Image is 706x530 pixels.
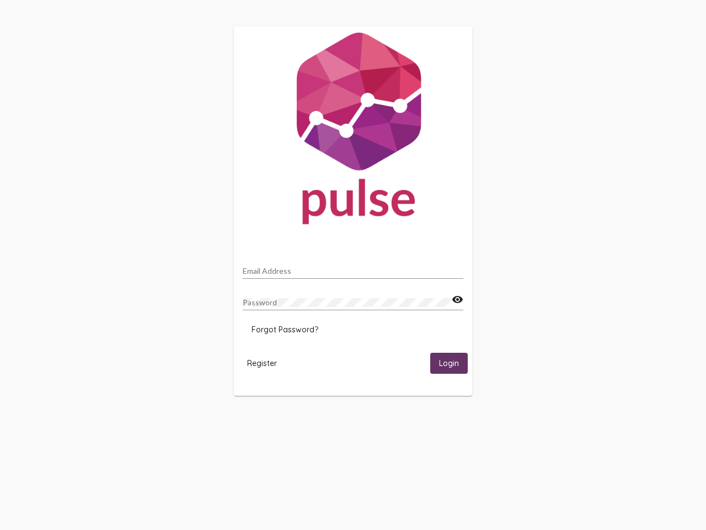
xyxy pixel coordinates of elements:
[247,358,277,368] span: Register
[234,26,472,235] img: Pulse For Good Logo
[430,353,468,373] button: Login
[243,320,327,340] button: Forgot Password?
[452,293,463,306] mat-icon: visibility
[238,353,286,373] button: Register
[439,359,459,369] span: Login
[252,325,318,335] span: Forgot Password?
